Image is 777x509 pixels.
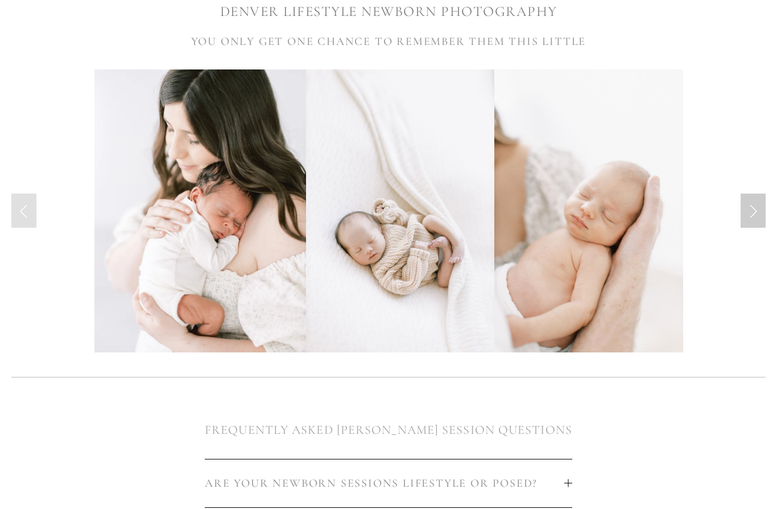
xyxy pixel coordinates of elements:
[494,69,683,352] img: relaxed-baby-boy.jpg
[94,69,307,352] img: heart-to-heart-with-newborn.jpg
[205,459,572,507] button: ARE YOUR NEWBORN SESSIONS LIFESTYLE OR POSED?
[11,33,765,50] h3: YOU ONLY GET ONE CHANCE TO REMEMBER THEM THIS LITTLE
[11,2,765,22] h1: DENVER LIFESTYLE NEWBORN PHOTOGRAPHY
[205,477,564,490] span: ARE YOUR NEWBORN SESSIONS LIFESTYLE OR POSED?
[11,402,765,440] h2: FREQUENTLY ASKED [PERSON_NAME] SESSION QUESTIONS
[741,194,766,228] a: Next Slide
[306,69,494,352] img: winter-baby-in-sweater.jpg
[11,194,36,228] a: Previous Slide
